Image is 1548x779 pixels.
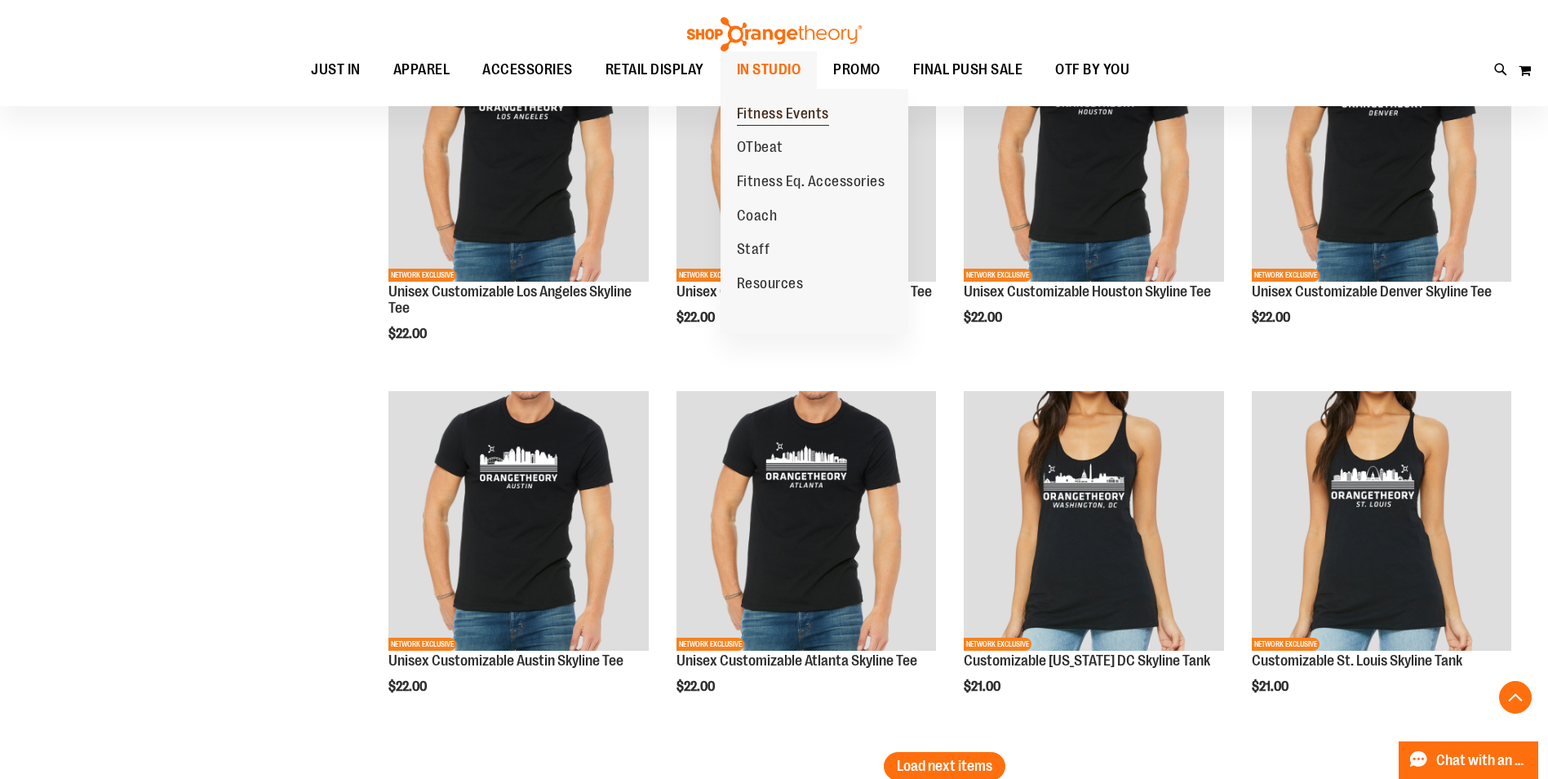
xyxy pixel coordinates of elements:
a: Product image for Unisex Customizable Austin Skyline TeeNETWORK EXCLUSIVE [388,391,648,653]
span: $22.00 [676,310,717,325]
a: OTF BY YOU [1039,51,1146,89]
span: JUST IN [311,51,361,88]
span: FINAL PUSH SALE [913,51,1023,88]
span: OTF BY YOU [1055,51,1129,88]
a: ACCESSORIES [466,51,589,89]
span: OTbeat [737,139,783,159]
span: Fitness Events [737,105,829,126]
a: IN STUDIO [721,51,818,89]
img: Product image for Customizable St. Louis Skyline Tank [1252,391,1511,651]
a: APPAREL [377,51,467,89]
img: Product image for Customizable Washington DC Skyline Tank [964,391,1223,651]
span: NETWORK EXCLUSIVE [388,638,456,651]
a: Product image for Unisex Customizable Las Vegas Skyline TeeNETWORK EXCLUSIVE [676,22,936,284]
img: Product image for Unisex Customizable Las Vegas Skyline Tee [676,22,936,282]
div: product [956,383,1231,736]
a: Customizable [US_STATE] DC Skyline Tank [964,652,1210,669]
span: $21.00 [1252,679,1291,694]
span: IN STUDIO [737,51,801,88]
a: Unisex Customizable Las Vegas Skyline Tee [676,283,932,300]
div: product [380,383,656,736]
button: Chat with an Expert [1399,741,1539,779]
span: Staff [737,241,770,261]
img: Product image for Unisex Customizable Houston Skyline Tee [964,22,1223,282]
span: Load next items [897,758,992,774]
span: NETWORK EXCLUSIVE [964,269,1031,282]
a: Resources [721,267,820,301]
img: Product image for Unisex Customizable Los Angeles Skyline Tee [388,22,648,282]
img: Product image for Unisex Customizable Austin Skyline Tee [388,391,648,651]
a: FINAL PUSH SALE [897,51,1040,89]
a: Coach [721,199,794,234]
span: $22.00 [964,310,1005,325]
span: Fitness Eq. Accessories [737,173,885,194]
span: NETWORK EXCLUSIVE [388,269,456,282]
span: Chat with an Expert [1436,753,1528,768]
div: product [668,383,944,736]
a: Staff [721,233,787,267]
div: product [380,14,656,383]
span: $22.00 [388,327,429,341]
a: JUST IN [295,51,377,89]
a: Unisex Customizable Atlanta Skyline Tee [676,652,917,669]
a: Fitness Events [721,97,845,131]
span: RETAIL DISPLAY [605,51,704,88]
button: Back To Top [1499,681,1532,714]
a: RETAIL DISPLAY [589,51,721,88]
img: Shop Orangetheory [685,17,864,51]
a: Unisex Customizable Los Angeles Skyline Tee [388,283,632,316]
span: Resources [737,275,804,296]
div: product [1244,383,1519,736]
a: Product image for Unisex Customizable Houston Skyline TeeNETWORK EXCLUSIVE [964,22,1223,284]
span: $21.00 [964,679,1003,694]
span: $22.00 [1252,310,1293,325]
a: Product image for Customizable Washington DC Skyline TankNETWORK EXCLUSIVE [964,391,1223,653]
span: NETWORK EXCLUSIVE [676,638,744,651]
div: product [1244,14,1519,367]
ul: IN STUDIO [721,89,908,334]
a: Fitness Eq. Accessories [721,165,902,199]
a: Unisex Customizable Denver Skyline Tee [1252,283,1492,300]
a: Unisex Customizable Austin Skyline Tee [388,652,623,669]
span: NETWORK EXCLUSIVE [1252,269,1320,282]
img: Product image for Unisex Customizable Denver Skyline Tee [1252,22,1511,282]
img: Product image for Unisex Customizable Atlanta Skyline Tee [676,391,936,651]
span: $22.00 [388,679,429,694]
a: PROMO [817,51,897,89]
span: ACCESSORIES [482,51,573,88]
a: Unisex Customizable Houston Skyline Tee [964,283,1211,300]
a: Customizable St. Louis Skyline Tank [1252,652,1462,669]
span: PROMO [833,51,880,88]
span: Coach [737,207,778,228]
div: product [956,14,1231,367]
a: Product image for Unisex Customizable Los Angeles Skyline TeeNETWORK EXCLUSIVE [388,22,648,284]
a: Product image for Customizable St. Louis Skyline TankNETWORK EXCLUSIVE [1252,391,1511,653]
span: NETWORK EXCLUSIVE [676,269,744,282]
a: OTbeat [721,131,800,165]
span: NETWORK EXCLUSIVE [964,638,1031,651]
span: NETWORK EXCLUSIVE [1252,638,1320,651]
a: Product image for Unisex Customizable Denver Skyline TeeNETWORK EXCLUSIVE [1252,22,1511,284]
span: APPAREL [393,51,450,88]
div: product [668,14,944,367]
span: $22.00 [676,679,717,694]
a: Product image for Unisex Customizable Atlanta Skyline TeeNETWORK EXCLUSIVE [676,391,936,653]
